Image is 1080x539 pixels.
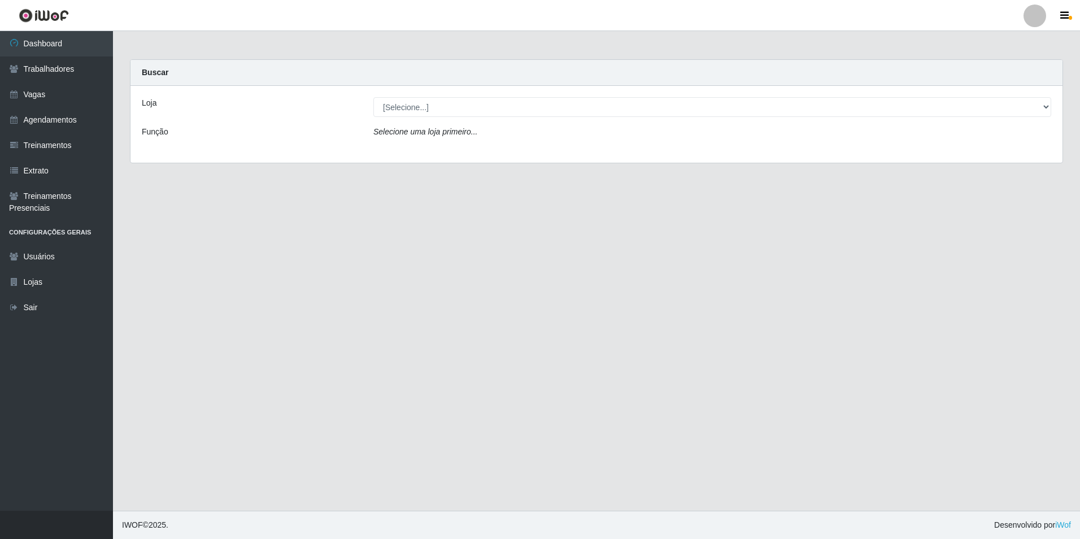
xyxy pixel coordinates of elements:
strong: Buscar [142,68,168,77]
span: Desenvolvido por [994,519,1071,531]
label: Loja [142,97,156,109]
a: iWof [1055,520,1071,529]
span: IWOF [122,520,143,529]
img: CoreUI Logo [19,8,69,23]
i: Selecione uma loja primeiro... [373,127,477,136]
label: Função [142,126,168,138]
span: © 2025 . [122,519,168,531]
